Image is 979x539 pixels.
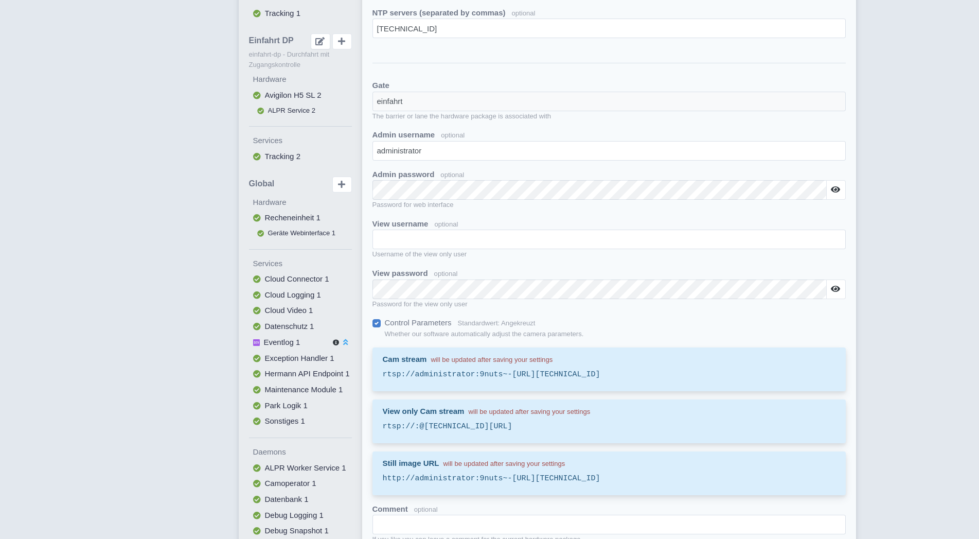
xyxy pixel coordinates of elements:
[249,413,352,429] button: Sonstiges 1
[249,460,352,476] button: ALPR Worker Service 1
[249,49,352,69] small: einfahrt-dp - Durchfahrt mit Zugangskontrolle
[249,508,352,524] button: Debug Logging 1
[372,218,429,230] label: View username
[253,135,352,147] label: Services
[265,401,308,410] span: Park Logik 1
[265,322,314,331] span: Datenschutz 1
[372,299,846,309] small: Password for the view only user
[265,511,324,519] span: Debug Logging 1
[431,356,553,363] small: will be updated after saving your settings
[249,271,352,287] button: Cloud Connector 1
[265,290,321,299] span: Cloud Logging 1
[383,354,553,366] label: Cam stream
[249,351,352,367] button: Exception Handler 1
[372,111,846,121] small: The barrier or lane the hardware package is associated with
[265,416,305,425] span: Sonstiges 1
[265,274,329,283] span: Cloud Connector 1
[265,479,316,488] span: Camoperator 1
[383,473,835,485] samp: http://administrator:9nuts~-[URL][TECHNICAL_ID]
[265,369,350,378] span: Hermann API Endpoint 1
[253,74,352,85] label: Hardware
[434,270,458,277] span: optional
[265,354,334,362] span: Exception Handler 1
[249,36,294,45] span: Einfahrt DP
[249,523,352,539] button: Debug Snapshot 1
[372,129,435,141] label: Admin username
[249,88,352,103] button: Avigilon H5 SL 2
[249,382,352,398] button: Maintenance Module 1
[265,91,322,99] span: Avigilon H5 SL 2
[265,526,329,535] span: Debug Snapshot 1
[372,7,506,19] label: NTP servers (separated by commas)
[383,421,835,433] samp: rtsp://:@[TECHNICAL_ID][URL]
[265,385,343,394] span: Maintenance Module 1
[249,287,352,303] button: Cloud Logging 1
[383,406,591,418] label: View only Cam stream
[512,9,536,17] span: optional
[383,458,565,470] label: Still image URL
[249,319,352,335] button: Datenschutz 1
[468,408,590,415] small: will be updated after saving your settings
[249,103,352,118] button: ALPR Service 2
[372,169,435,181] label: Admin password
[385,318,452,327] span: Control Parameters
[265,152,300,161] span: Tracking 2
[458,319,536,327] small: Standardwert: Angekreuzt
[372,249,846,259] small: Username of the view only user
[264,338,300,346] span: Eventlog 1
[265,306,313,315] span: Cloud Video 1
[249,303,352,319] button: Cloud Video 1
[383,369,835,381] samp: rtsp://administrator:9nuts~-[URL][TECHNICAL_ID]
[372,200,846,210] small: Password for web interface
[268,229,336,237] span: Geräte Webinterface 1
[372,80,389,92] label: Gate
[249,6,352,22] button: Tracking 1
[249,398,352,414] button: Park Logik 1
[440,171,464,179] span: optional
[385,329,584,339] small: Whether our software automatically adjust the camera parameters.
[253,197,352,208] label: Hardware
[443,460,565,467] small: will be updated after saving your settings
[268,107,316,114] span: ALPR Service 2
[249,366,352,382] button: Hermann API Endpoint 1
[265,463,346,472] span: ALPR Worker Service 1
[249,226,352,240] button: Geräte Webinterface 1
[265,213,321,222] span: Recheneinheit 1
[265,9,300,18] span: Tracking 1
[372,268,428,280] label: View password
[253,258,352,270] label: Services
[265,495,309,503] span: Datenbank 1
[372,503,408,515] label: Comment
[249,335,352,351] button: Eventlog 1
[253,446,352,458] label: Daemons
[441,131,465,139] span: optional
[249,492,352,508] button: Datenbank 1
[249,149,352,165] button: Tracking 2
[249,210,352,226] button: Recheneinheit 1
[414,506,438,513] span: optional
[434,220,458,228] span: optional
[249,179,275,188] span: Global
[249,476,352,492] button: Camoperator 1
